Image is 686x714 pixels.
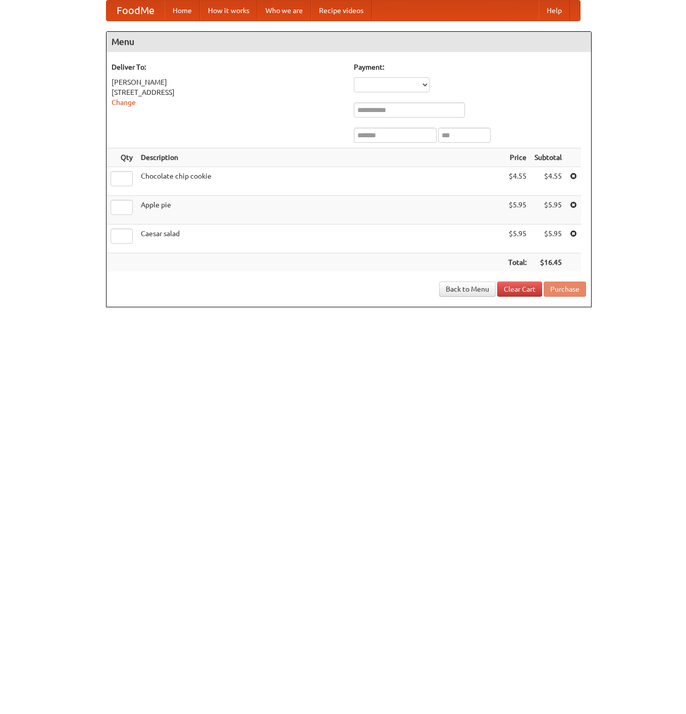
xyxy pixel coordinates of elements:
[137,196,504,225] td: Apple pie
[531,253,566,272] th: $16.45
[531,225,566,253] td: $5.95
[539,1,570,21] a: Help
[137,167,504,196] td: Chocolate chip cookie
[257,1,311,21] a: Who we are
[544,282,586,297] button: Purchase
[504,196,531,225] td: $5.95
[504,225,531,253] td: $5.95
[112,77,344,87] div: [PERSON_NAME]
[504,253,531,272] th: Total:
[137,148,504,167] th: Description
[504,167,531,196] td: $4.55
[531,148,566,167] th: Subtotal
[112,98,136,106] a: Change
[531,196,566,225] td: $5.95
[439,282,496,297] a: Back to Menu
[107,148,137,167] th: Qty
[107,32,591,52] h4: Menu
[200,1,257,21] a: How it works
[107,1,165,21] a: FoodMe
[504,148,531,167] th: Price
[354,62,586,72] h5: Payment:
[311,1,372,21] a: Recipe videos
[112,87,344,97] div: [STREET_ADDRESS]
[497,282,542,297] a: Clear Cart
[531,167,566,196] td: $4.55
[137,225,504,253] td: Caesar salad
[112,62,344,72] h5: Deliver To:
[165,1,200,21] a: Home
